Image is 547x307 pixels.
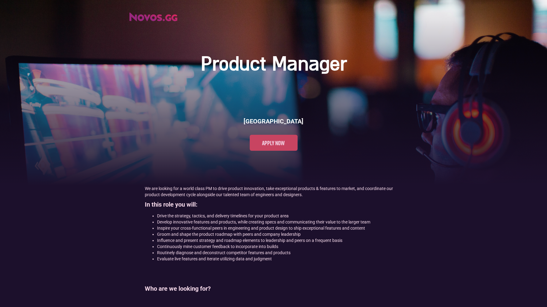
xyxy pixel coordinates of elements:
h6: [GEOGRAPHIC_DATA] [244,117,303,126]
li: Evaluate live features and iterate utilizing data and judgment [157,256,403,262]
li: Continuously mine customer feedback to incorporate into builds [157,243,403,250]
li: Inspire your cross-functional peers in engineering and product design to ship exceptional feature... [157,225,403,231]
li: Influence and present strategy and roadmap elements to leadership and peers on a frequent basis [157,237,403,243]
li: Groom and shape the product roadmap with peers and company leadership [157,231,403,237]
li: Develop innovative features and products, while creating specs and communicating their value to t... [157,219,403,225]
strong: Who are we looking for? [145,285,211,292]
li: Routinely diagnose and deconstruct competitor features and products [157,250,403,256]
li: Drive the strategy, tactics, and delivery timelines for your product area [157,213,403,219]
strong: In this role you will: [145,201,198,208]
a: Apply now [250,135,298,151]
p: ‍ [145,265,403,271]
p: We are looking for a world class PM to drive product innovation, take exceptional products & feat... [145,185,403,198]
p: ‍ [145,297,403,303]
h1: Product Manager [201,53,347,77]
